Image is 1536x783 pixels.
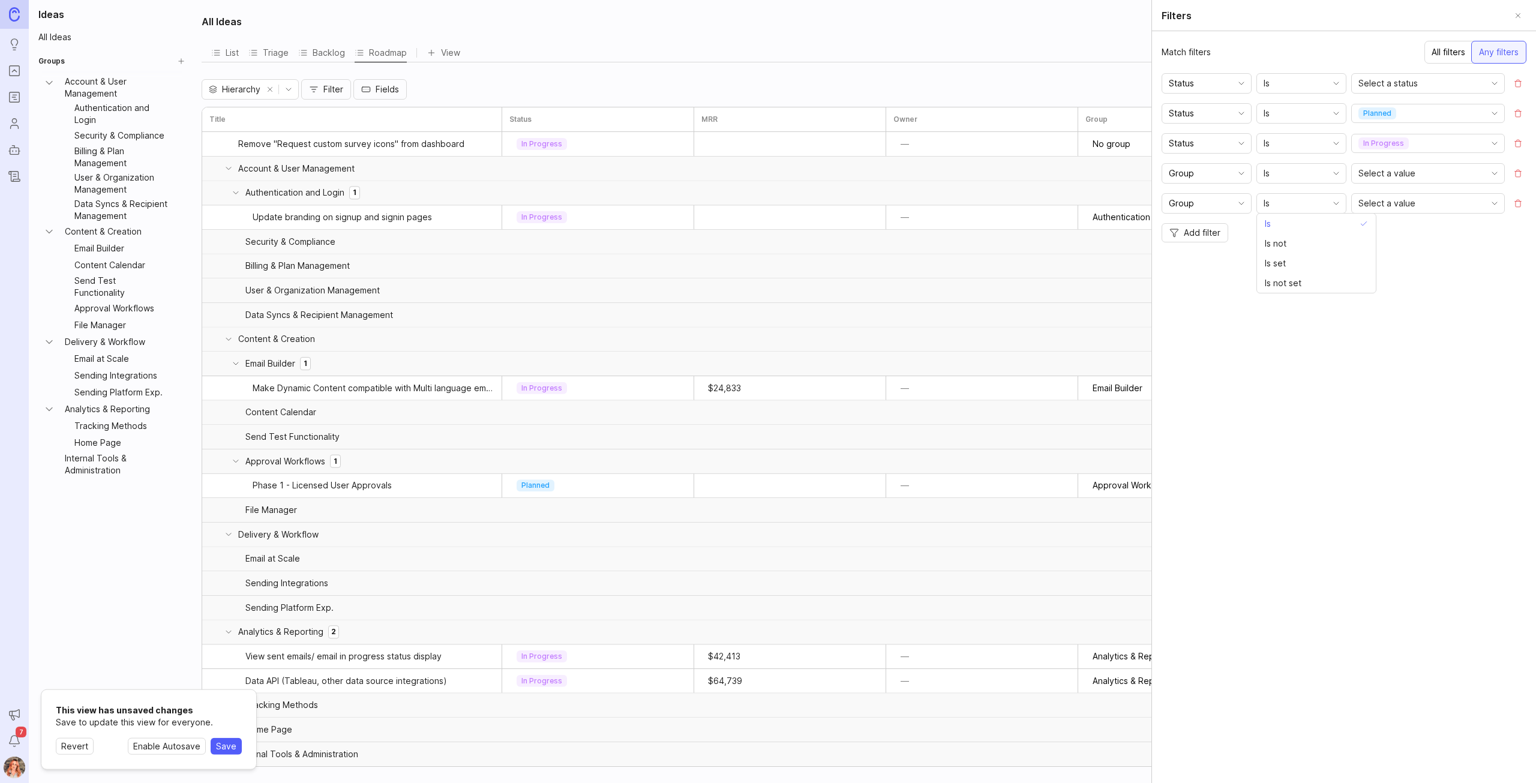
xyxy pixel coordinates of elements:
[304,359,307,368] span: 1
[60,334,173,350] a: Delivery & Workflow
[1327,169,1346,178] svg: toggle icon
[1162,8,1192,23] h2: Filters
[1085,671,1262,691] div: toggle menu
[211,738,242,755] button: Save view
[222,83,260,96] span: Hierarchy
[521,212,562,222] p: in progress
[1363,139,1404,148] p: in progress
[893,136,916,152] button: —
[427,44,460,61] button: View
[60,223,173,240] a: Content & Creation
[128,738,206,755] button: Enable Autosave for view
[1085,646,1262,667] div: toggle menu
[901,675,909,687] span: —
[216,740,236,752] span: Save
[248,43,289,62] button: Triage
[70,367,173,384] a: Sending Integrations
[1485,109,1504,118] svg: toggle icon
[1162,193,1252,214] div: toggle menu
[1265,277,1301,290] span: Is not set
[34,29,190,46] a: All Ideas
[173,53,190,70] button: Create Group
[253,376,494,400] a: Make Dynamic Content compatible with Multi language emails
[1510,195,1526,212] button: Remove filter
[60,74,173,101] a: Account & User Management
[1256,133,1346,154] div: toggle menu
[1169,137,1231,150] input: Status
[355,43,407,62] div: Roadmap
[1264,167,1270,180] span: Is
[70,170,173,197] a: User & Organization Management
[1327,139,1346,148] svg: toggle icon
[509,476,686,495] div: toggle menu
[901,138,909,150] span: —
[245,554,300,563] div: Email at Scale
[56,738,94,755] button: Revert view changes
[701,674,749,688] span: $64,739
[893,673,916,689] button: —
[56,704,242,716] h3: This view has unsaved changes
[353,188,356,197] span: 1
[1085,475,1262,496] div: toggle menu
[509,379,686,398] div: toggle menu
[901,650,909,662] span: —
[1358,167,1415,180] span: Select a value
[1360,220,1373,228] svg: check icon
[298,44,345,61] div: Backlog
[245,701,318,709] div: Tracking Methods
[1232,139,1251,148] svg: toggle icon
[509,647,686,666] div: toggle menu
[4,730,25,752] button: Notifications
[1093,211,1244,224] input: Authentication and Login
[1264,77,1270,90] span: Is
[521,652,562,661] p: in progress
[60,401,173,418] a: Analytics & Reporting
[38,74,60,101] button: Account & User Management expand
[238,750,358,758] div: Internal Tools & Administration
[245,455,341,468] div: Approval Workflows
[202,79,299,100] div: toggle menu
[245,669,494,693] a: Data API (Tableau, other data source integrations)
[211,44,239,61] div: List
[4,139,25,161] a: Autopilot
[60,451,173,478] a: Internal Tools & Administration
[521,139,562,149] p: in progress
[521,481,550,490] p: planned
[70,384,173,401] a: Sending Platform Exp.
[1232,79,1251,88] svg: toggle icon
[245,604,334,612] div: Sending Platform Exp.
[245,311,393,319] div: Data Syncs & Recipient Management
[4,60,25,82] a: Portal
[1232,199,1251,208] svg: toggle icon
[509,134,686,154] div: toggle menu
[1232,109,1251,118] svg: toggle icon
[893,380,916,397] button: —
[238,138,464,150] span: Remove "Request custom survey icons" from dashboard
[1162,46,1211,58] p: Match filters
[1162,103,1252,124] div: toggle menu
[253,473,494,497] a: Phase 1 - Licensed User Approvals
[298,43,345,62] div: Backlog
[1485,169,1504,178] svg: toggle icon
[245,650,442,662] span: View sent emails/ email in progress status display
[1327,79,1346,88] svg: toggle icon
[70,418,173,434] a: Tracking Methods
[1471,41,1526,64] div: Any filters
[245,262,350,270] div: Billing & Plan Management
[38,401,60,418] button: Analytics & Reporting expand
[245,725,292,734] div: Home Page
[1510,135,1526,152] button: Remove filter
[1485,139,1504,148] svg: toggle icon
[701,649,747,663] span: $42,413
[1265,237,1286,250] span: Is not
[1327,109,1346,118] svg: toggle icon
[893,209,916,226] button: —
[1184,227,1220,239] span: Add filter
[238,335,315,343] div: Content & Creation
[1485,79,1504,88] svg: toggle icon
[248,44,289,61] div: Triage
[1169,107,1231,120] input: Status
[509,671,686,691] div: toggle menu
[253,211,432,223] span: Update branding on signup and signin pages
